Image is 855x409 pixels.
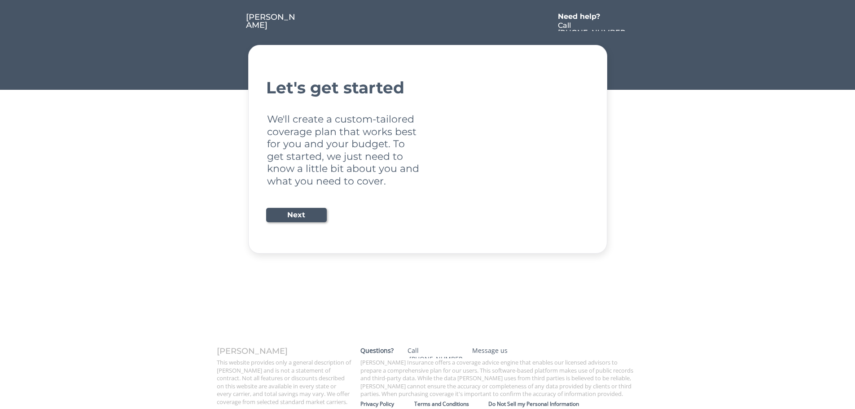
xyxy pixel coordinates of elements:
a: Call [PHONE_NUMBER] [403,347,468,358]
div: [PERSON_NAME] [217,347,351,355]
div: We'll create a custom-tailored coverage plan that works best for you and your budget. To get star... [267,113,421,187]
a: Call [PHONE_NUMBER] [558,22,627,31]
div: Questions? [360,347,398,355]
a: Message us [468,347,532,358]
a: Do Not Sell my Personal Information [488,400,643,409]
a: Privacy Policy [360,400,414,409]
button: Next [266,208,327,222]
div: This website provides only a general description of [PERSON_NAME] and is not a statement of contr... [217,359,351,406]
div: [PERSON_NAME] [246,13,298,29]
div: Let's get started [266,79,589,96]
div: Need help? [558,13,609,20]
a: Terms and Conditions [414,400,488,409]
a: [PERSON_NAME] [246,13,298,31]
div: Call [PHONE_NUMBER] [408,347,463,372]
div: Message us [472,347,528,355]
div: Call [PHONE_NUMBER] [558,22,627,44]
div: [PERSON_NAME] Insurance offers a coverage advice engine that enables our licensed advisors to pre... [360,359,639,398]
